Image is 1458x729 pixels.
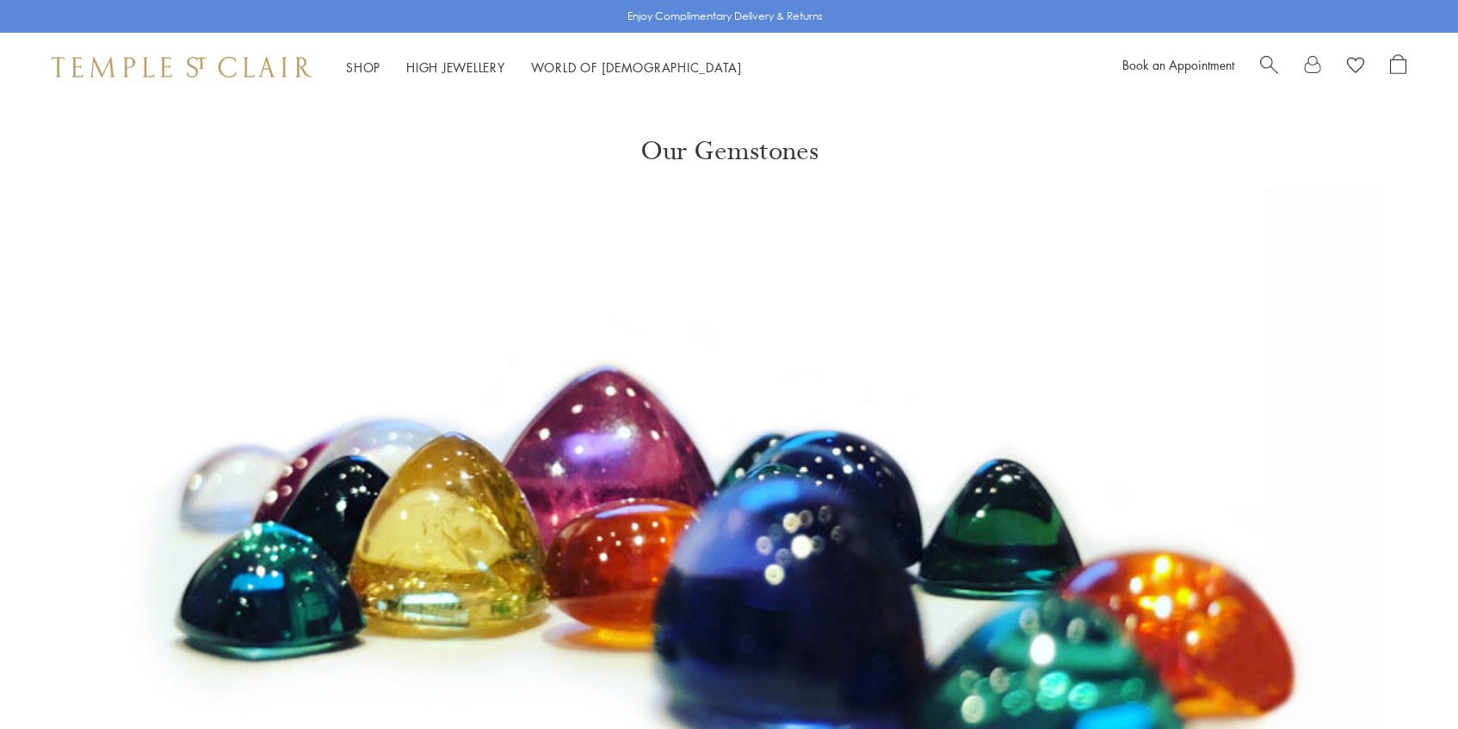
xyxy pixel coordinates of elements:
[1260,54,1278,80] a: Search
[1372,648,1441,712] iframe: Gorgias live chat messenger
[1122,56,1234,73] a: Book an Appointment
[346,59,380,76] a: ShopShop
[1347,54,1364,80] a: View Wishlist
[346,57,742,78] nav: Main navigation
[406,59,505,76] a: High JewelleryHigh Jewellery
[640,102,819,167] h1: Our Gemstones
[627,8,823,25] p: Enjoy Complimentary Delivery & Returns
[531,59,742,76] a: World of [DEMOGRAPHIC_DATA]World of [DEMOGRAPHIC_DATA]
[1390,54,1406,80] a: Open Shopping Bag
[52,57,312,77] img: Temple St. Clair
